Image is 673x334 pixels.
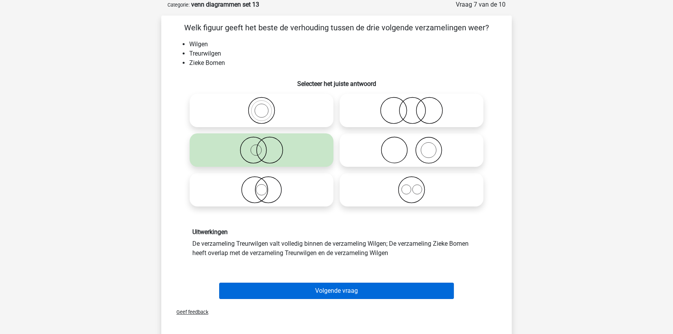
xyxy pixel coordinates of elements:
[192,228,481,236] h6: Uitwerkingen
[174,22,499,33] p: Welk figuur geeft het beste de verhouding tussen de drie volgende verzamelingen weer?
[174,74,499,87] h6: Selecteer het juiste antwoord
[189,40,499,49] li: Wilgen
[189,58,499,68] li: Zieke Bomen
[170,309,208,315] span: Geef feedback
[189,49,499,58] li: Treurwilgen
[219,283,454,299] button: Volgende vraag
[187,228,486,257] div: De verzameling Treurwilgen valt volledig binnen de verzameling Wilgen; De verzameling Zieke Bomen...
[191,1,259,8] strong: venn diagrammen set 13
[167,2,190,8] small: Categorie:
